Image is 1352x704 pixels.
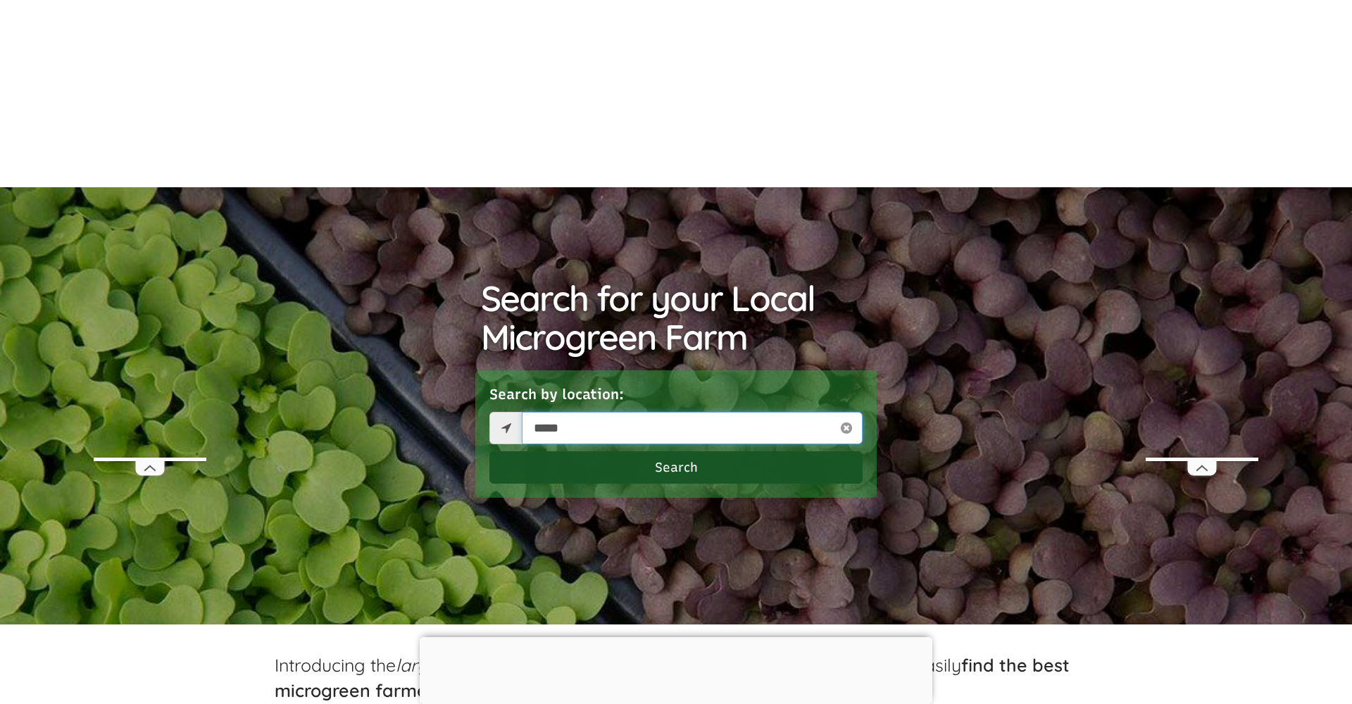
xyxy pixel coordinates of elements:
[275,654,1070,701] strong: find the best microgreen farmers in your area.
[481,279,872,356] h1: Search for your Local Microgreen Farm
[489,384,624,405] label: Search by location:
[489,451,863,484] button: Search
[396,654,453,676] em: largest
[275,654,1070,701] span: Introducing the microgreen farmer directory, where you can quickly and easily
[94,35,206,458] iframe: Advertisement
[420,637,932,700] iframe: Advertisement
[1146,35,1258,458] iframe: Advertisement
